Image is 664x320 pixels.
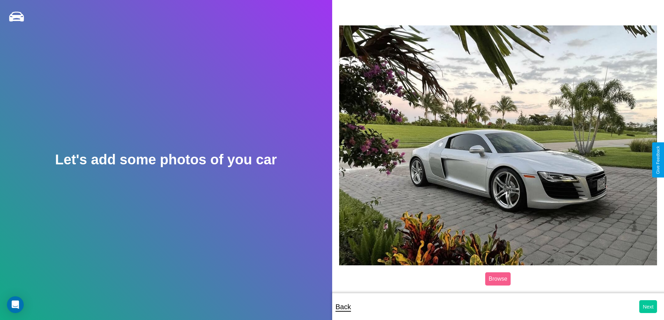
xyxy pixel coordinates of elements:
[656,146,661,174] div: Give Feedback
[336,301,351,313] p: Back
[639,300,657,313] button: Next
[485,272,511,286] label: Browse
[7,296,24,313] div: Open Intercom Messenger
[55,152,277,167] h2: Let's add some photos of you car
[339,25,657,265] img: posted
